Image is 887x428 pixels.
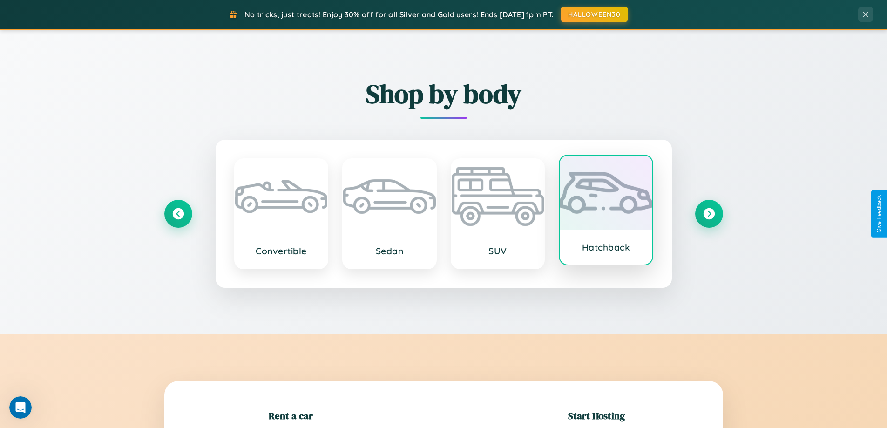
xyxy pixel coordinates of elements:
h2: Shop by body [164,76,723,112]
h3: Hatchback [569,242,643,253]
h3: Sedan [352,245,427,257]
div: Give Feedback [876,195,882,233]
h2: Start Hosting [568,409,625,422]
h2: Rent a car [269,409,313,422]
h3: SUV [461,245,535,257]
h3: Convertible [244,245,318,257]
span: No tricks, just treats! Enjoy 30% off for all Silver and Gold users! Ends [DATE] 1pm PT. [244,10,554,19]
button: HALLOWEEN30 [561,7,628,22]
iframe: Intercom live chat [9,396,32,419]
